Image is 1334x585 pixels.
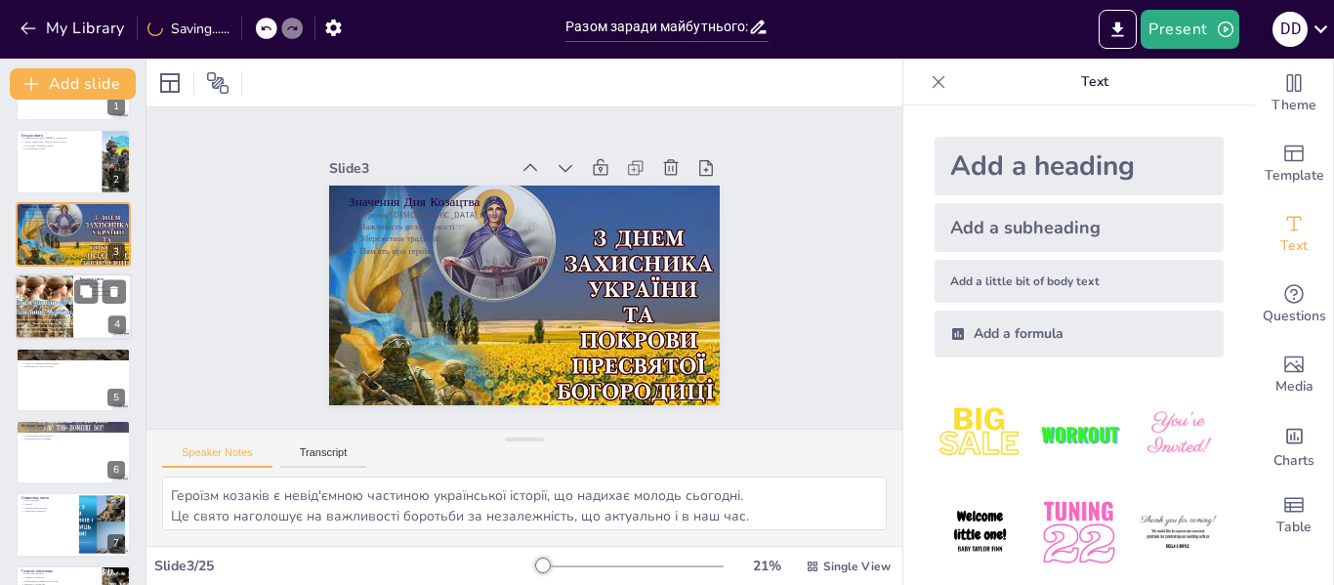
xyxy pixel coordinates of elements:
[935,389,1025,480] img: 1.jpeg
[21,427,125,431] p: Передача традицій
[1276,517,1312,538] span: Table
[21,357,125,361] p: Запалювання свічок
[107,171,125,188] div: 2
[16,129,131,193] div: https://cdn.sendsteps.com/images/logo/sendsteps_logo_white.pnghttps://cdn.sendsteps.com/images/lo...
[21,430,125,434] p: Захист землі
[206,71,229,95] span: Position
[1273,450,1314,472] span: Charts
[107,461,125,479] div: 6
[21,499,73,503] p: Герб України
[21,423,125,429] p: Козацькі звичаї
[147,20,229,38] div: Saving......
[368,169,706,289] p: Важливість незалежності
[1275,376,1313,397] span: Media
[154,67,186,99] div: Layout
[103,280,126,304] button: Delete Slide
[1133,389,1224,480] img: 3.jpeg
[360,191,698,312] p: Пам'ять про героїв
[935,203,1224,252] div: Add a subheading
[366,104,543,177] div: Slide 3
[375,143,715,269] p: Значення Дня Козацтва
[21,212,125,216] p: Важливість незалежності
[21,434,125,438] p: Формування ідентичності
[21,132,97,138] p: Історія свята
[21,567,97,573] p: Сучасні захисники
[21,364,125,368] p: Важливість участі молоді
[21,495,73,501] p: Символіка свята
[16,492,131,557] div: https://cdn.sendsteps.com/images/logo/sendsteps_logo_white.pnghttps://cdn.sendsteps.com/images/lo...
[935,311,1224,357] div: Add a formula
[107,534,125,552] div: 7
[1141,10,1238,49] button: Present
[565,13,748,41] input: Insert title
[21,220,125,224] p: Пам'ять про героїв
[935,137,1224,195] div: Add a heading
[21,204,125,210] p: Значення Дня Козацтва
[21,510,73,514] p: Значення символів
[1033,389,1124,480] img: 2.jpeg
[1255,410,1333,481] div: Add charts and graphs
[21,438,125,441] p: Різноманітність обрядів
[21,136,97,140] p: Відзначення свята [DATE] є традицією
[21,579,97,583] p: Важливість знання про героїв
[21,572,97,576] p: Традиції предків
[15,273,132,340] div: https://cdn.sendsteps.com/images/logo/sendsteps_logo_white.pnghttps://cdn.sendsteps.com/images/lo...
[823,559,891,574] span: Single View
[1255,270,1333,340] div: Get real-time input from your audience
[1272,12,1308,47] div: D D
[107,243,125,261] div: 3
[15,13,133,44] button: My Library
[162,477,887,530] textarea: Героїзм козаків є невід'ємною частиною української історії, що надихає молодь сьогодні. Це свято ...
[21,140,97,144] p: Свято символізує захист рідної землі
[1033,487,1124,578] img: 5.jpeg
[16,348,131,412] div: https://cdn.sendsteps.com/images/logo/sendsteps_logo_white.pnghttps://cdn.sendsteps.com/images/lo...
[107,389,125,406] div: 5
[16,420,131,484] div: https://cdn.sendsteps.com/images/logo/sendsteps_logo_white.pnghttps://cdn.sendsteps.com/images/lo...
[1255,59,1333,129] div: Change the overall theme
[954,59,1235,105] p: Text
[79,293,126,297] p: Збереження культурної спадщини
[1272,10,1308,49] button: D D
[1255,481,1333,551] div: Add a table
[280,446,367,468] button: Transcript
[74,280,98,304] button: Duplicate Slide
[21,216,125,220] p: Збереження традицій
[79,289,126,293] p: Формування патріотизму
[79,286,126,290] p: Вшанування героїв
[21,575,97,579] p: Символ мужності
[1255,129,1333,199] div: Add ready made slides
[372,157,710,277] p: Героїзм [DEMOGRAPHIC_DATA] козаків
[935,487,1025,578] img: 4.jpeg
[1265,165,1324,187] span: Template
[154,557,536,575] div: Slide 3 / 25
[10,68,136,100] button: Add slide
[21,354,125,357] p: Принесення квітів
[21,146,97,150] p: Об'єднання людей
[21,507,73,511] p: Український прапор
[743,557,790,575] div: 21 %
[21,503,73,507] p: Тризуб
[1255,340,1333,410] div: Add images, graphics, shapes or video
[1255,199,1333,270] div: Add text boxes
[1271,95,1316,116] span: Theme
[364,181,702,301] p: Збереження традицій
[21,350,125,355] p: Вшанування захисників
[1099,10,1137,49] button: Export to PowerPoint
[79,276,126,282] p: Традиції свята
[1280,235,1308,257] span: Text
[108,316,126,334] div: 4
[1133,487,1224,578] img: 6.jpeg
[79,282,126,286] p: Урочисті заходи
[162,446,272,468] button: Speaker Notes
[1263,306,1326,327] span: Questions
[107,98,125,115] div: 1
[935,260,1224,303] div: Add a little bit of body text
[16,202,131,267] div: https://cdn.sendsteps.com/images/slides/2025_30_09_04_31-6KaUK78Ah7J5cERz.jpegЗначення Дня Козацт...
[21,144,97,147] p: Історичне значення свята
[21,209,125,213] p: Героїзм [DEMOGRAPHIC_DATA] козаків
[21,361,125,365] p: Акції на підтримку військових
